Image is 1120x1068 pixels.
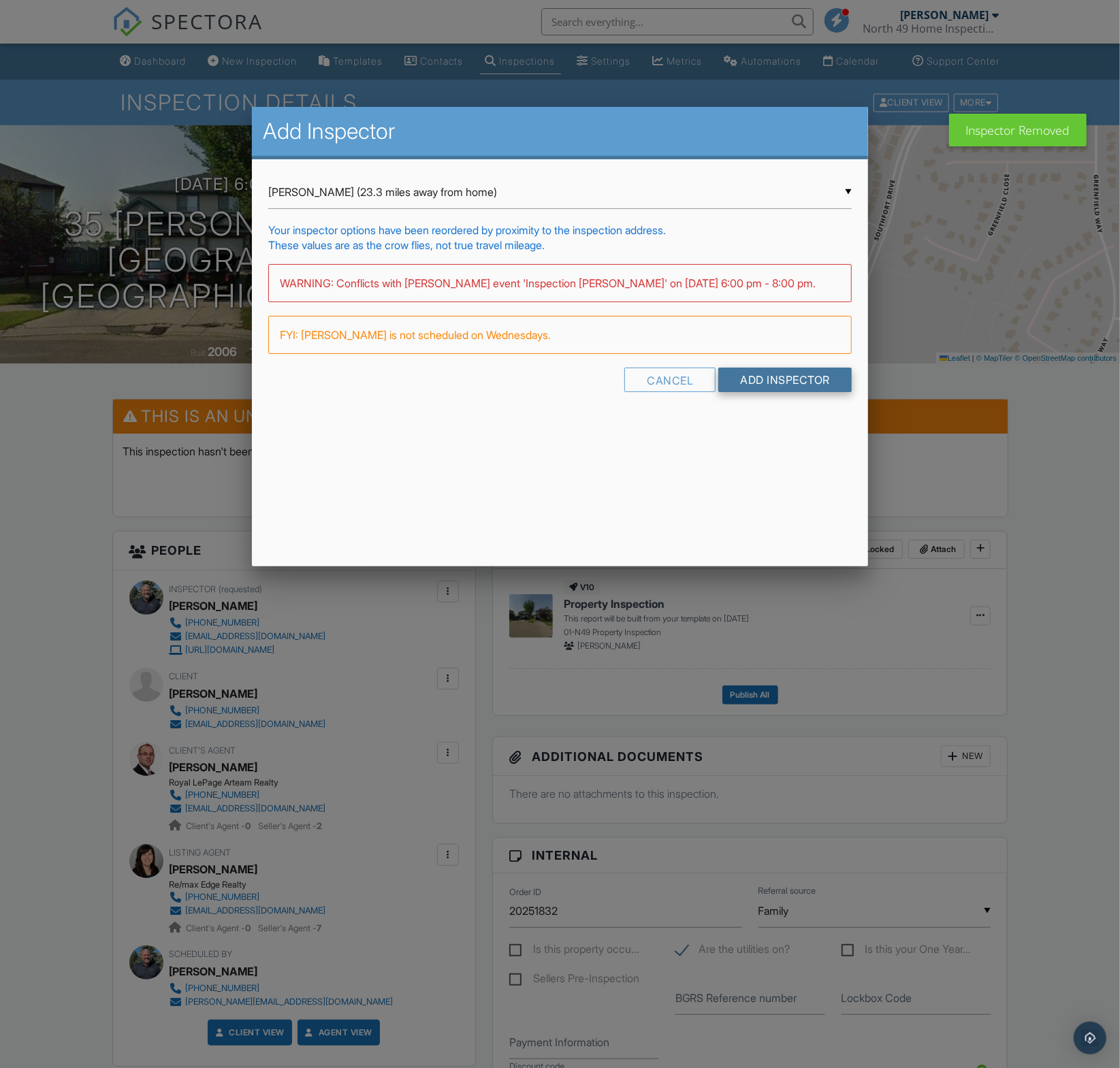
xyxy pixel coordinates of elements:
div: Inspector Removed [949,114,1087,146]
div: Your inspector options have been reordered by proximity to the inspection address. [268,223,852,238]
div: FYI: [PERSON_NAME] is not scheduled on Wednesdays. [268,316,852,354]
div: WARNING: Conflicts with [PERSON_NAME] event 'Inspection [PERSON_NAME]' on [DATE] 6:00 pm - 8:00 pm. [268,264,852,302]
div: Open Intercom Messenger [1074,1022,1106,1054]
input: Add Inspector [718,368,852,392]
h2: Add Inspector [263,118,857,145]
div: These values are as the crow flies, not true travel mileage. [268,238,852,253]
div: Cancel [624,368,716,392]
